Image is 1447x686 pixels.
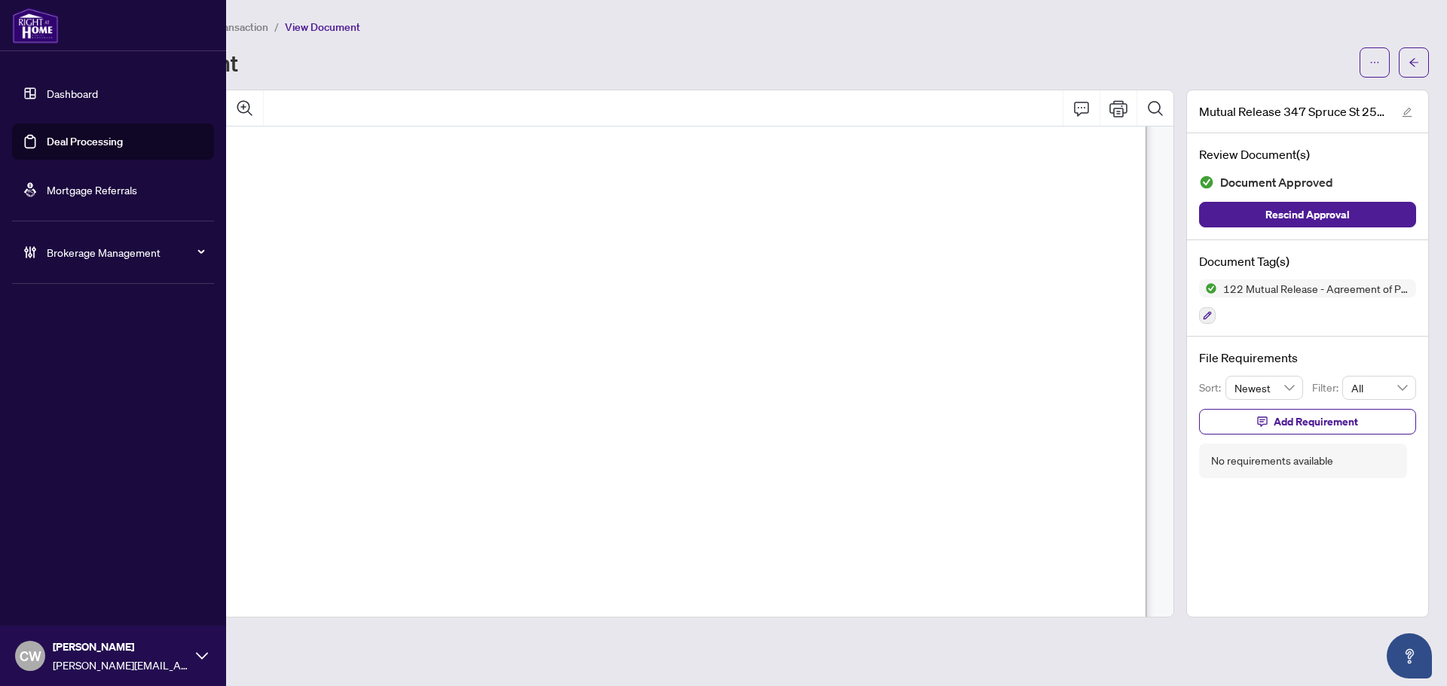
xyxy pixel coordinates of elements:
[1387,633,1432,678] button: Open asap
[1234,377,1295,399] span: Newest
[1351,377,1407,399] span: All
[53,657,188,673] span: [PERSON_NAME][EMAIL_ADDRESS][DOMAIN_NAME]
[20,645,41,666] span: CW
[1199,175,1214,190] img: Document Status
[1199,409,1416,434] button: Add Requirement
[1199,252,1416,270] h4: Document Tag(s)
[1199,279,1217,297] img: Status Icon
[1199,202,1416,227] button: Rescind Approval
[1312,380,1342,396] p: Filter:
[188,20,268,34] span: View Transaction
[1211,453,1333,469] div: No requirements available
[1369,57,1380,68] span: ellipsis
[1274,410,1358,434] span: Add Requirement
[47,183,137,197] a: Mortgage Referrals
[12,8,59,44] img: logo
[274,18,279,35] li: /
[53,639,188,655] span: [PERSON_NAME]
[1409,57,1419,68] span: arrow-left
[1199,102,1387,120] span: Mutual Release 347 Spruce St 250818 Buyer Full Executed EXECUTED 1.pdf
[47,87,98,100] a: Dashboard
[1199,380,1225,396] p: Sort:
[1220,172,1333,193] span: Document Approved
[47,135,123,148] a: Deal Processing
[1265,203,1350,227] span: Rescind Approval
[47,244,203,261] span: Brokerage Management
[1199,145,1416,163] h4: Review Document(s)
[1402,107,1412,117] span: edit
[1199,349,1416,367] h4: File Requirements
[1217,283,1416,294] span: 122 Mutual Release - Agreement of Purchase and Sale
[285,20,360,34] span: View Document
